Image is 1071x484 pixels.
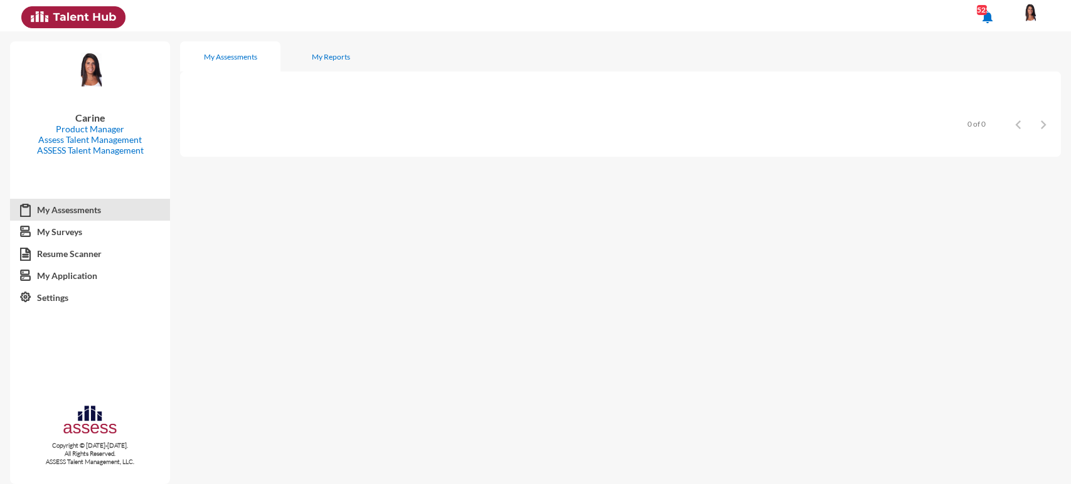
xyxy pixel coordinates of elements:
[20,145,160,155] p: ASSESS Talent Management
[980,9,995,24] mat-icon: notifications
[20,112,160,124] p: Carine
[967,119,986,129] div: 0 of 0
[10,265,170,287] a: My Application
[204,52,257,61] div: My Assessments
[1006,112,1031,137] button: Previous page
[20,134,160,145] p: Assess Talent Management
[20,124,160,134] p: Product Manager
[977,5,987,15] div: 525
[10,441,170,466] p: Copyright © [DATE]-[DATE]. All Rights Reserved. ASSESS Talent Management, LLC.
[10,287,170,309] a: Settings
[62,404,118,439] img: assesscompany-logo.png
[65,51,115,88] img: b63dac60-c124-11ea-b896-7f3761cfa582_Carine.PNG
[312,52,350,61] div: My Reports
[10,243,170,265] a: Resume Scanner
[1031,112,1056,137] button: Next page
[10,199,170,221] a: My Assessments
[10,221,170,243] a: My Surveys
